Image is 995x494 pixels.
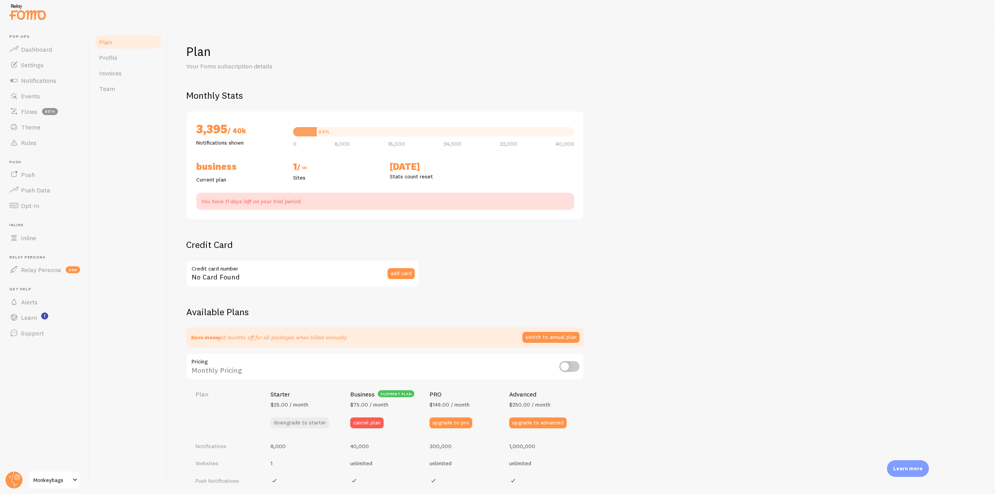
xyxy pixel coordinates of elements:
h4: PRO [429,390,442,398]
h2: [DATE] [390,161,477,173]
td: 8,000 [266,438,346,455]
span: Support [21,329,44,337]
span: $250.00 / month [509,401,550,408]
span: Invoices [99,69,122,77]
td: Push Notifications [186,471,266,490]
td: Websites [186,455,266,472]
h2: Available Plans [186,306,976,318]
td: unlimited [346,455,425,472]
span: Team [99,85,115,93]
span: $149.00 / month [429,401,470,408]
span: Opt-In [21,202,39,209]
span: Notifications [21,77,56,84]
td: unlimited [425,455,504,472]
span: Pop-ups [9,34,85,39]
a: Rules [5,135,85,150]
span: $75.00 / month [350,401,388,408]
div: current plan [378,390,415,397]
span: 40,000 [555,141,574,147]
h4: Advanced [509,390,536,398]
a: Profile [94,50,162,65]
span: Events [21,92,40,100]
h2: Credit Card [186,239,419,251]
h4: Business [350,390,375,398]
span: Flows [21,108,37,115]
td: unlimited [504,455,584,472]
a: Team [94,81,162,96]
a: Relay Persona new [5,262,85,278]
button: switch to annual plan [522,332,580,343]
span: Plan [99,38,112,46]
span: Dashboard [21,45,52,53]
a: Alerts [5,294,85,310]
div: 8.5% [319,129,330,134]
a: Push Data [5,182,85,198]
a: Theme [5,119,85,135]
span: Push [21,171,35,178]
span: beta [42,108,58,115]
h4: Starter [271,390,290,398]
td: 300,000 [425,438,504,455]
span: Theme [21,123,40,131]
a: Flows beta [5,104,85,119]
td: 40,000 [346,438,425,455]
td: 1,000,000 [504,438,584,455]
span: 16,000 [388,141,405,147]
div: Learn more [887,460,929,477]
span: Monkeybags [33,475,70,485]
a: Invoices [94,65,162,81]
a: Events [5,88,85,104]
span: Get Help [9,287,85,292]
button: upgrade to pro [429,417,472,428]
span: Inline [21,234,36,242]
td: 1 [266,455,346,472]
a: Monkeybags [28,471,80,489]
span: Learn [21,314,37,321]
span: / 40k [227,126,246,135]
p: Stats count reset [390,173,477,180]
span: $25.00 / month [271,401,308,408]
td: Notifications [186,438,266,455]
label: Credit card number [186,260,419,273]
a: Settings [5,57,85,73]
img: fomo-relay-logo-orange.svg [8,2,47,22]
h2: 3,395 [196,121,284,139]
h2: Monthly Stats [186,89,976,101]
div: Monthly Pricing [186,353,584,381]
span: / ∞ [297,163,307,172]
button: upgrade to advanced [509,417,567,428]
button: cancel plan [350,417,384,428]
p: Sites [293,174,381,182]
span: new [66,266,80,273]
svg: <p>Watch New Feature Tutorials!</p> [41,312,48,319]
p: Current plan [196,176,284,183]
p: Learn more [893,465,923,472]
p: Notifications shown [196,139,284,147]
span: 8,000 [335,141,350,147]
a: Inline [5,230,85,246]
span: 24,000 [443,141,461,147]
span: Push [9,160,85,165]
h1: Plan [186,44,976,59]
a: Push [5,167,85,182]
span: Relay Persona [21,266,61,274]
button: downgrade to starter [271,417,329,428]
button: add card [388,268,415,279]
span: 0 [293,141,297,147]
span: Rules [21,139,37,147]
p: You have 11 days left on your trial period. [201,197,569,205]
h2: Business [196,161,284,173]
span: 32,000 [499,141,517,147]
h2: 1 [293,161,381,174]
a: Notifications [5,73,85,88]
a: Opt-In [5,198,85,213]
a: Plan [94,34,162,50]
p: 2 months off for all packages when billed annually [191,333,347,341]
span: Alerts [21,298,38,306]
span: Settings [21,61,44,69]
span: Relay Persona [9,255,85,260]
span: Push Data [21,186,50,194]
p: Your Fomo subscription details [186,62,373,71]
a: Dashboard [5,42,85,57]
span: Profile [99,54,117,61]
